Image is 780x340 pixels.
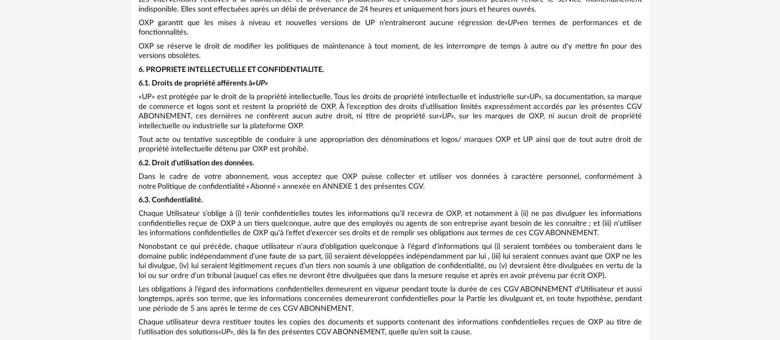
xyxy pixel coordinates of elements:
p: Chaque utilisateur devra restituer toutes les copies des documents et supports contenant des info... [139,318,642,337]
strong: 6. PROPRIETE INTELLECTUELLE ET CONFIDENTIALITE. [139,66,324,74]
strong: 6.2. Droit d'utilisation des données. [139,160,254,167]
p: Nonobstant ce qui précède, chaque utilisateur n’aura d’obligation quelconque à l’égard d’informat... [139,242,642,281]
em: «UP» [252,80,268,87]
p: Tout acte ou tentative susceptible de conduire à une appropriation des dénominations et logos/ ma... [139,135,642,155]
p: Les obligations à l’égard des informations confidentielles demeurent en vigueur pendant toute la ... [139,285,642,314]
em: «UP» [527,93,542,101]
em: «UP» [439,113,454,120]
p: Chaque Utilisateur s’oblige à (i) tenir confidentielles toutes les informations qu’il recevra de ... [139,209,642,238]
strong: 6.3. Confidentialité. [139,197,203,204]
p: OXP garantit que les mises à niveau et nouvelles versions de UP n’entraîneront aucune régression ... [139,19,642,38]
p: OXP se réserve le droit de modifier les politiques de maintenance à tout moment, de les interromp... [139,42,642,61]
p: «UP» est protégée par le droit de la propriété intellectuelle. Tous les droits de propriété intel... [139,93,642,131]
em: «UP» [218,328,233,336]
em: «UP» [505,19,520,27]
strong: 6.1. Droits de propriété afférents à [139,80,268,87]
p: Dans le cadre de votre abonnement, vous acceptez que OXP puisse collecter et utiliser vos données... [139,172,642,192]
